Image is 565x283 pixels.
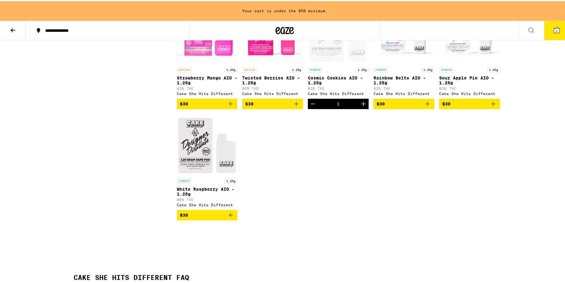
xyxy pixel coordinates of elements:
[177,197,238,200] p: 80% THC
[374,90,434,94] div: Cake She Hits Different
[374,66,388,71] p: HYBRID
[442,100,450,105] span: $30
[421,66,434,71] p: 1.25g
[308,74,369,84] p: Cosmic Cookies AIO - 1.25g
[177,2,238,97] a: Open page for Strawberry Mango AIO - 1.25g from Cake She Hits Different
[377,100,385,105] span: $30
[177,177,191,182] p: HYBRID
[224,66,237,71] p: 1.25g
[290,66,303,71] p: 1.25g
[242,2,303,97] a: Open page for Twisted Berries AIO - 1.25g from Cake She Hits Different
[242,85,303,89] p: 85% THC
[439,90,500,94] div: Cake She Hits Different
[177,113,238,174] img: Cake She Hits Different - White Raspberry AIO - 1.25g
[177,97,238,108] button: Add to bag
[245,100,253,105] span: $30
[177,202,238,206] div: Cake She Hits Different
[439,2,500,97] a: Open page for Sour Apple Pie AIO - 1.25g from Cake She Hits Different
[374,85,434,89] p: 82% THC
[4,4,44,9] span: Hi. Need any help?
[439,66,454,71] p: HYBRID
[242,66,257,71] p: SATIVA
[374,74,434,84] p: Rainbow Belts AIO - 1.25g
[180,100,188,105] span: $30
[308,66,323,71] p: HYBRID
[177,186,238,195] p: White Raspberry AIO - 1.25g
[356,66,369,71] p: 1.25g
[242,74,303,84] p: Twisted Berries AIO - 1.25g
[439,74,500,84] p: Sour Apple Pie AIO - 1.25g
[177,209,238,219] button: Add to bag
[337,100,340,105] div: 1
[177,74,238,84] p: Strawberry Mango AIO - 1.25g
[308,90,369,94] div: Cake She Hits Different
[308,2,369,97] a: Open page for Cosmic Cookies AIO - 1.25g from Cake She Hits Different
[439,85,500,89] p: 83% THC
[374,97,434,108] button: Add to bag
[374,2,434,97] a: Open page for Rainbow Belts AIO - 1.25g from Cake She Hits Different
[177,113,238,209] a: Open page for White Raspberry AIO - 1.25g from Cake She Hits Different
[242,90,303,94] div: Cake She Hits Different
[487,66,500,71] p: 1.25g
[308,85,369,89] p: 83% THC
[358,97,369,108] button: Increment
[177,85,238,89] p: 83% THC
[556,28,558,31] span: 1
[242,97,303,108] button: Add to bag
[177,66,191,71] p: SATIVA
[177,90,238,94] div: Cake She Hits Different
[180,211,188,216] span: $30
[308,97,318,108] button: Decrement
[224,177,237,182] p: 1.25g
[439,97,500,108] button: Add to bag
